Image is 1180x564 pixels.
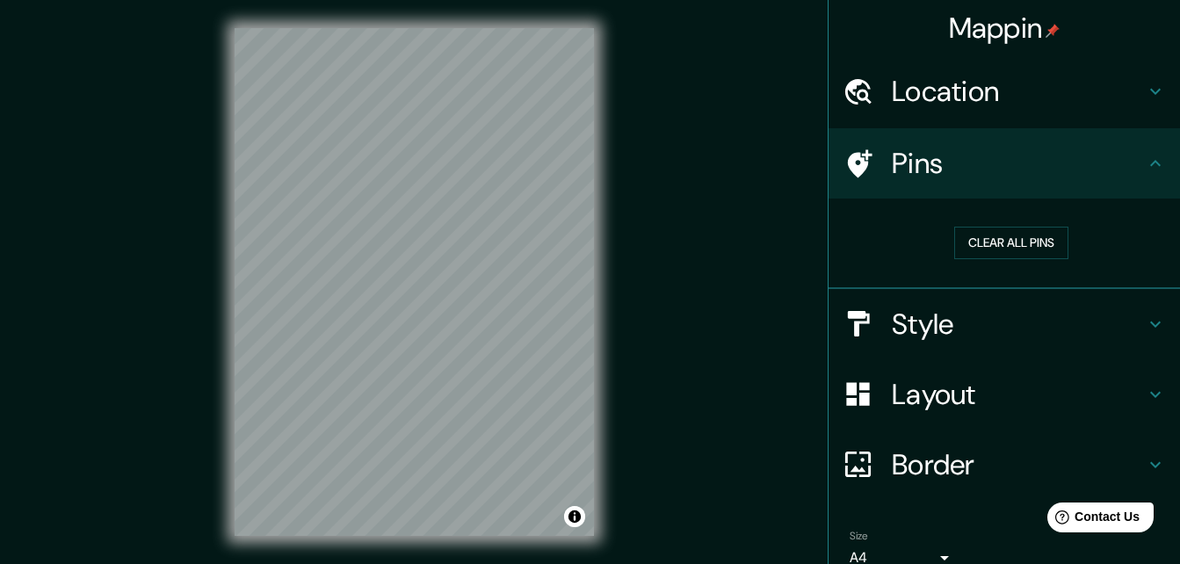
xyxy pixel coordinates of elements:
h4: Mappin [949,11,1061,46]
img: pin-icon.png [1046,24,1060,38]
div: Pins [829,128,1180,199]
h4: Border [892,447,1145,482]
div: Style [829,289,1180,359]
canvas: Map [235,28,594,536]
div: Location [829,56,1180,127]
h4: Layout [892,377,1145,412]
button: Toggle attribution [564,506,585,527]
h4: Location [892,74,1145,109]
div: Border [829,430,1180,500]
button: Clear all pins [954,227,1068,259]
label: Size [850,528,868,543]
div: Layout [829,359,1180,430]
h4: Style [892,307,1145,342]
iframe: Help widget launcher [1024,495,1161,545]
h4: Pins [892,146,1145,181]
